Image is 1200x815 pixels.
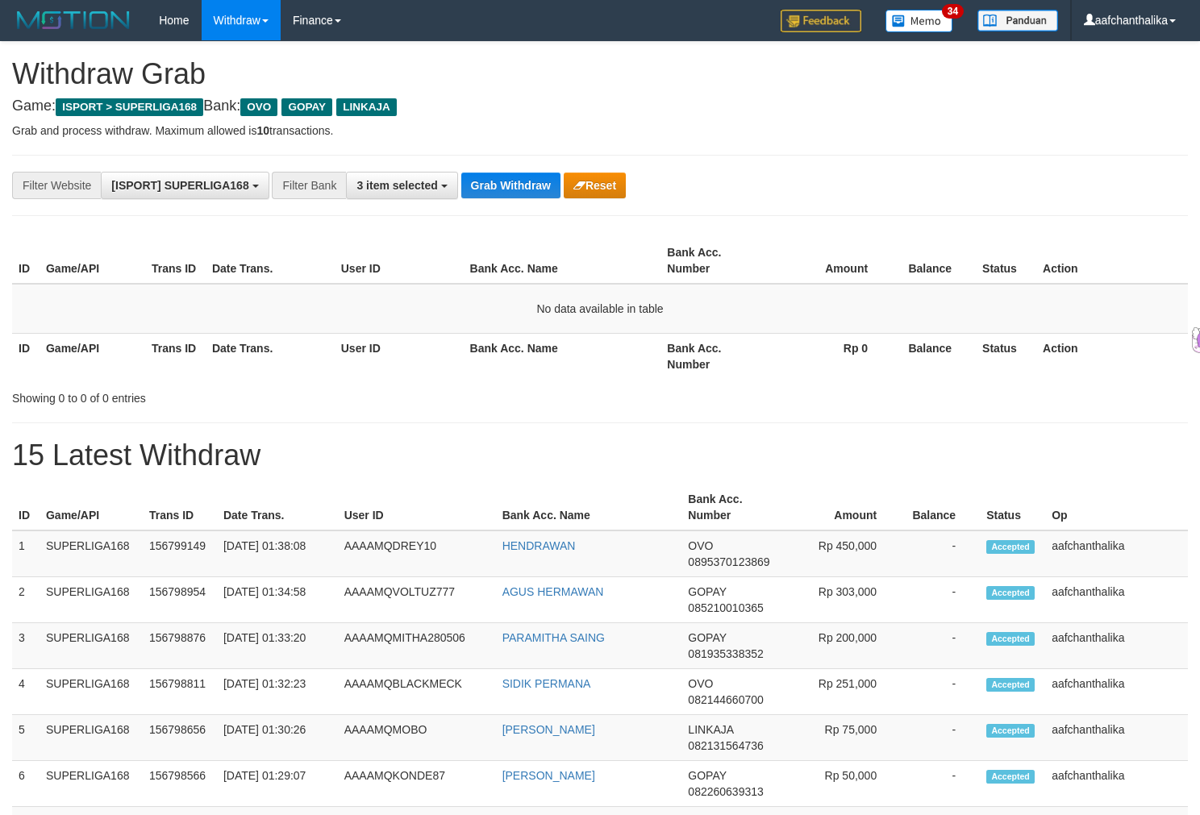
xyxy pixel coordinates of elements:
[1036,238,1188,284] th: Action
[980,484,1045,530] th: Status
[206,238,335,284] th: Date Trans.
[782,623,901,669] td: Rp 200,000
[101,172,269,199] button: [ISPORT] SUPERLIGA168
[338,669,496,715] td: AAAAMQBLACKMECK
[12,761,40,807] td: 6
[240,98,277,116] span: OVO
[1045,484,1188,530] th: Op
[217,715,338,761] td: [DATE] 01:30:26
[986,586,1035,600] span: Accepted
[502,723,595,736] a: [PERSON_NAME]
[901,623,980,669] td: -
[272,172,346,199] div: Filter Bank
[338,761,496,807] td: AAAAMQKONDE87
[688,631,726,644] span: GOPAY
[206,333,335,379] th: Date Trans.
[496,484,682,530] th: Bank Acc. Name
[40,761,143,807] td: SUPERLIGA168
[12,333,40,379] th: ID
[660,333,766,379] th: Bank Acc. Number
[901,577,980,623] td: -
[502,677,591,690] a: SIDIK PERMANA
[12,172,101,199] div: Filter Website
[766,238,892,284] th: Amount
[942,4,964,19] span: 34
[688,739,763,752] span: Copy 082131564736 to clipboard
[464,238,661,284] th: Bank Acc. Name
[901,761,980,807] td: -
[502,769,595,782] a: [PERSON_NAME]
[892,333,976,379] th: Balance
[1045,530,1188,577] td: aafchanthalika
[781,10,861,32] img: Feedback.jpg
[782,715,901,761] td: Rp 75,000
[782,577,901,623] td: Rp 303,000
[977,10,1058,31] img: panduan.png
[217,623,338,669] td: [DATE] 01:33:20
[143,577,217,623] td: 156798954
[40,238,145,284] th: Game/API
[688,601,763,614] span: Copy 085210010365 to clipboard
[976,238,1036,284] th: Status
[143,669,217,715] td: 156798811
[688,769,726,782] span: GOPAY
[782,530,901,577] td: Rp 450,000
[256,124,269,137] strong: 10
[12,58,1188,90] h1: Withdraw Grab
[338,577,496,623] td: AAAAMQVOLTUZ777
[901,530,980,577] td: -
[901,669,980,715] td: -
[40,577,143,623] td: SUPERLIGA168
[40,623,143,669] td: SUPERLIGA168
[145,333,206,379] th: Trans ID
[143,484,217,530] th: Trans ID
[688,539,713,552] span: OVO
[12,284,1188,334] td: No data available in table
[143,530,217,577] td: 156799149
[40,669,143,715] td: SUPERLIGA168
[688,677,713,690] span: OVO
[335,333,464,379] th: User ID
[12,623,40,669] td: 3
[502,585,604,598] a: AGUS HERMAWAN
[660,238,766,284] th: Bank Acc. Number
[217,530,338,577] td: [DATE] 01:38:08
[12,669,40,715] td: 4
[40,530,143,577] td: SUPERLIGA168
[143,623,217,669] td: 156798876
[12,238,40,284] th: ID
[766,333,892,379] th: Rp 0
[1045,715,1188,761] td: aafchanthalika
[461,173,560,198] button: Grab Withdraw
[688,647,763,660] span: Copy 081935338352 to clipboard
[40,715,143,761] td: SUPERLIGA168
[40,484,143,530] th: Game/API
[688,585,726,598] span: GOPAY
[217,669,338,715] td: [DATE] 01:32:23
[12,715,40,761] td: 5
[1045,577,1188,623] td: aafchanthalika
[688,723,733,736] span: LINKAJA
[12,530,40,577] td: 1
[502,539,576,552] a: HENDRAWAN
[782,669,901,715] td: Rp 251,000
[986,540,1035,554] span: Accepted
[782,761,901,807] td: Rp 50,000
[217,761,338,807] td: [DATE] 01:29:07
[986,724,1035,738] span: Accepted
[976,333,1036,379] th: Status
[12,484,40,530] th: ID
[12,8,135,32] img: MOTION_logo.png
[12,384,488,406] div: Showing 0 to 0 of 0 entries
[143,761,217,807] td: 156798566
[688,693,763,706] span: Copy 082144660700 to clipboard
[356,179,437,192] span: 3 item selected
[12,577,40,623] td: 2
[502,631,605,644] a: PARAMITHA SAING
[986,632,1035,646] span: Accepted
[688,555,769,568] span: Copy 0895370123869 to clipboard
[464,333,661,379] th: Bank Acc. Name
[336,98,397,116] span: LINKAJA
[143,715,217,761] td: 156798656
[1045,623,1188,669] td: aafchanthalika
